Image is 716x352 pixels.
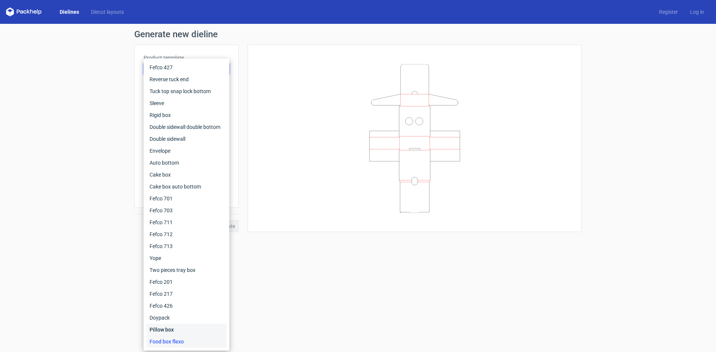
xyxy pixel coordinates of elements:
[54,8,85,16] a: Dielines
[147,109,226,121] div: Rigid box
[147,216,226,228] div: Fefco 711
[147,169,226,181] div: Cake box
[147,336,226,348] div: Food box flexo
[144,54,229,61] label: Product template
[147,252,226,264] div: Yope
[147,73,226,85] div: Reverse tuck end
[147,288,226,300] div: Fefco 217
[147,61,226,73] div: Fefco 427
[147,193,226,204] div: Fefco 701
[684,8,710,16] a: Log in
[147,324,226,336] div: Pillow box
[147,181,226,193] div: Cake box auto bottom
[147,240,226,252] div: Fefco 713
[147,312,226,324] div: Doypack
[147,85,226,97] div: Tuck top snap lock bottom
[147,145,226,157] div: Envelope
[134,30,582,39] h1: Generate new dieline
[147,276,226,288] div: Fefco 201
[147,264,226,276] div: Two pieces tray box
[147,300,226,312] div: Fefco 426
[653,8,684,16] a: Register
[147,204,226,216] div: Fefco 703
[85,8,130,16] a: Diecut layouts
[147,228,226,240] div: Fefco 712
[147,121,226,133] div: Double sidewall double bottom
[147,97,226,109] div: Sleeve
[147,133,226,145] div: Double sidewall
[147,157,226,169] div: Auto bottom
